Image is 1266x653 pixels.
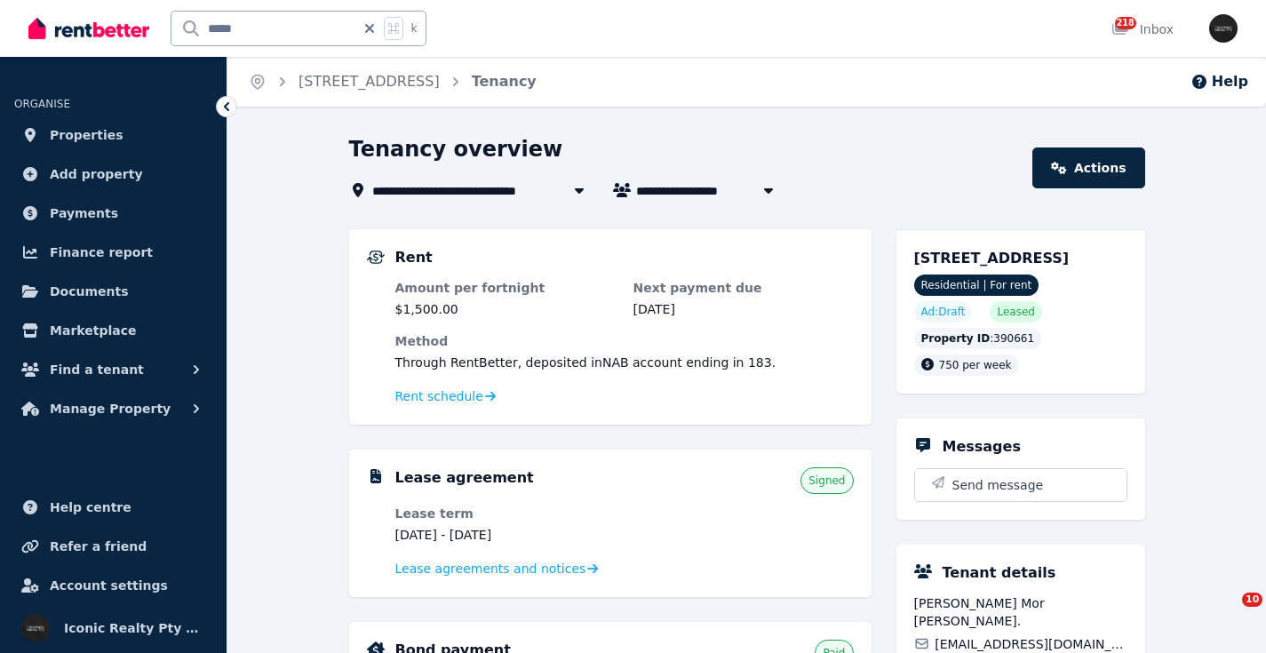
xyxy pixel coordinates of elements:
[14,391,212,426] button: Manage Property
[914,328,1042,349] div: : 390661
[14,117,212,153] a: Properties
[1206,593,1248,635] iframe: Intercom live chat
[395,332,854,350] dt: Method
[14,156,212,192] a: Add property
[227,57,558,107] nav: Breadcrumb
[395,560,599,577] a: Lease agreements and notices
[299,73,440,90] a: [STREET_ADDRESS]
[952,476,1044,494] span: Send message
[943,436,1021,458] h5: Messages
[50,124,123,146] span: Properties
[367,251,385,264] img: Rental Payments
[50,497,131,518] span: Help centre
[1242,593,1262,607] span: 10
[395,387,497,405] a: Rent schedule
[14,98,70,110] span: ORGANISE
[395,467,534,489] h5: Lease agreement
[50,536,147,557] span: Refer a friend
[914,275,1039,296] span: Residential | For rent
[410,21,417,36] span: k
[64,617,205,639] span: Iconic Realty Pty Ltd
[14,568,212,603] a: Account settings
[14,529,212,564] a: Refer a friend
[914,250,1070,267] span: [STREET_ADDRESS]
[633,300,854,318] dd: [DATE]
[50,203,118,224] span: Payments
[50,575,168,596] span: Account settings
[395,505,616,522] dt: Lease term
[1115,17,1136,29] span: 218
[1190,71,1248,92] button: Help
[921,305,966,319] span: Ad: Draft
[395,560,586,577] span: Lease agreements and notices
[349,135,563,163] h1: Tenancy overview
[50,320,136,341] span: Marketplace
[921,331,991,346] span: Property ID
[395,279,616,297] dt: Amount per fortnight
[1209,14,1238,43] img: Iconic Realty Pty Ltd
[50,242,153,263] span: Finance report
[14,352,212,387] button: Find a tenant
[915,469,1127,501] button: Send message
[939,359,1012,371] span: 750 per week
[1032,147,1144,188] a: Actions
[395,355,776,370] span: Through RentBetter , deposited in NAB account ending in 183 .
[21,614,50,642] img: Iconic Realty Pty Ltd
[914,594,1127,630] span: [PERSON_NAME] Mor [PERSON_NAME].
[14,235,212,270] a: Finance report
[50,398,171,419] span: Manage Property
[1111,20,1174,38] div: Inbox
[633,279,854,297] dt: Next payment due
[395,247,433,268] h5: Rent
[14,195,212,231] a: Payments
[14,274,212,309] a: Documents
[997,305,1034,319] span: Leased
[395,387,483,405] span: Rent schedule
[50,281,129,302] span: Documents
[14,490,212,525] a: Help centre
[14,313,212,348] a: Marketplace
[395,526,616,544] dd: [DATE] - [DATE]
[395,300,616,318] dd: $1,500.00
[935,635,1127,653] span: [EMAIL_ADDRESS][DOMAIN_NAME]
[50,163,143,185] span: Add property
[50,359,144,380] span: Find a tenant
[943,562,1056,584] h5: Tenant details
[472,73,537,90] a: Tenancy
[808,474,845,488] span: Signed
[28,15,149,42] img: RentBetter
